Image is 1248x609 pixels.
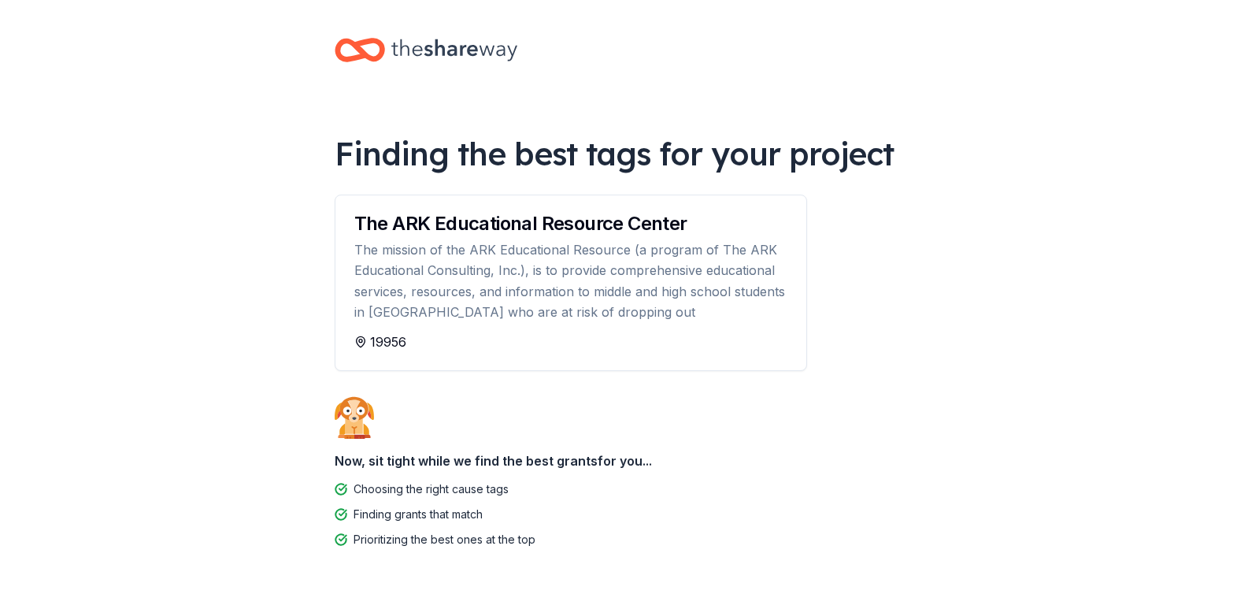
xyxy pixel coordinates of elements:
img: Dog waiting patiently [335,396,374,439]
div: The mission of the ARK Educational Resource (a program of The ARK Educational Consulting, Inc.), ... [354,240,787,323]
div: 19956 [354,332,787,351]
div: Finding the best tags for your project [335,132,914,176]
div: The ARK Educational Resource Center [354,214,787,233]
div: Finding grants that match [354,505,483,524]
div: Prioritizing the best ones at the top [354,530,535,549]
div: Now, sit tight while we find the best grants for you... [335,445,914,477]
div: Choosing the right cause tags [354,480,509,499]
